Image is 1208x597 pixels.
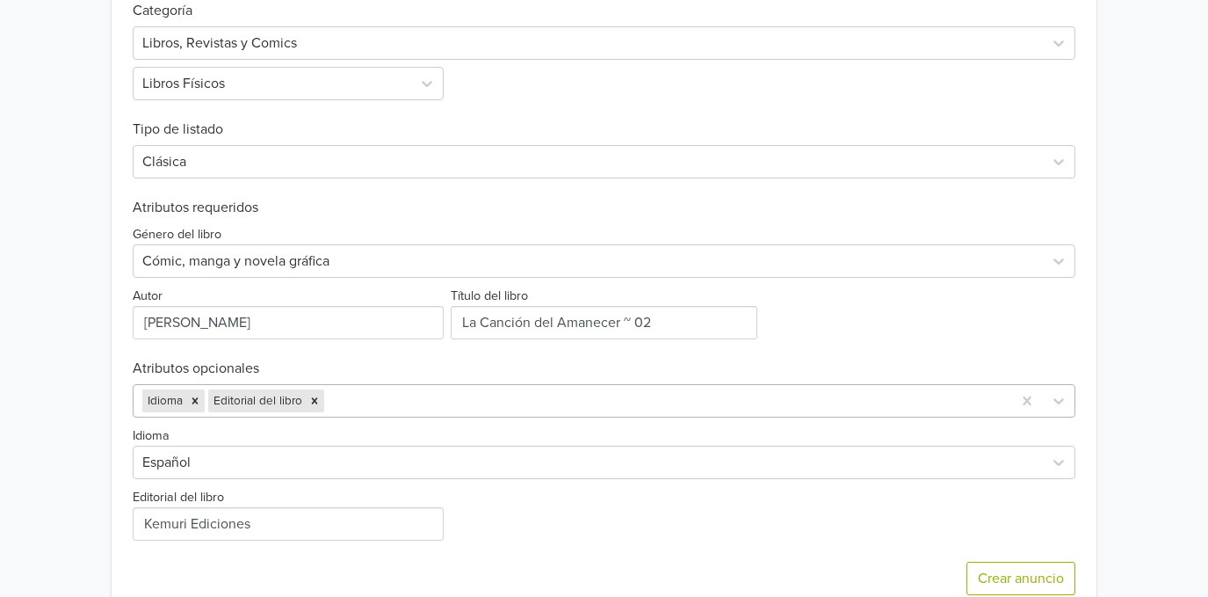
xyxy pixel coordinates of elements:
[133,488,224,507] label: Editorial del libro
[133,287,163,306] label: Autor
[185,390,205,412] div: Remove Idioma
[451,287,528,306] label: Título del libro
[133,360,1075,377] h6: Atributos opcionales
[133,225,221,244] label: Género del libro
[208,390,305,412] div: Editorial del libro
[966,562,1075,595] button: Crear anuncio
[142,390,185,412] div: Idioma
[305,390,324,412] div: Remove Editorial del libro
[133,200,1075,216] h6: Atributos requeridos
[133,426,170,446] label: Idioma
[133,100,1075,138] h6: Tipo de listado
